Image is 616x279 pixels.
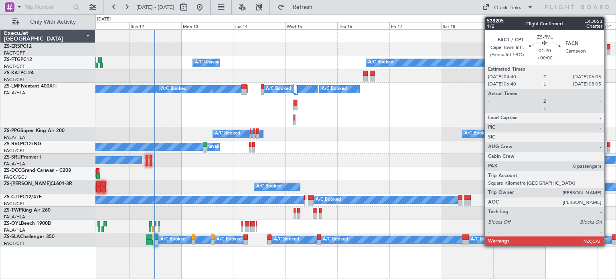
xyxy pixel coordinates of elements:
[4,148,25,154] a: FACT/CPT
[233,22,285,29] div: Tue 14
[4,84,57,89] a: ZS-LMFNextant 400XTi
[4,201,25,207] a: FACT/CPT
[368,57,393,69] div: A/C Booked
[286,4,320,10] span: Refresh
[4,63,25,69] a: FACT/CPT
[4,71,34,75] a: ZS-KATPC-24
[21,19,85,25] span: Only With Activity
[4,168,71,173] a: ZS-DCCGrand Caravan - C208
[494,4,521,12] div: Quick Links
[464,128,490,140] div: A/C Booked
[4,50,25,56] a: FACT/CPT
[4,44,32,49] a: ZS-ERSPC12
[4,161,25,167] a: FALA/HLA
[4,142,20,147] span: ZS-RVL
[215,128,240,140] div: A/C Booked
[316,194,341,206] div: A/C Booked
[4,57,32,62] a: ZS-FTGPC12
[256,181,282,193] div: A/C Booked
[517,181,542,193] div: A/C Booked
[4,155,21,160] span: ZS-SRU
[582,234,608,246] div: A/C Booked
[9,16,87,29] button: Only With Activity
[4,234,55,239] a: ZS-SLAChallenger 350
[565,154,590,166] div: A/C Booked
[4,195,42,200] a: ZS-CJTPC12/47E
[322,83,347,95] div: A/C Booked
[4,181,72,186] a: ZS-[PERSON_NAME]CL601-3R
[129,22,181,29] div: Sun 12
[4,155,41,160] a: ZS-SRUPremier I
[217,234,242,246] div: A/C Booked
[4,214,25,220] a: FALA/HLA
[4,221,21,226] span: ZS-OYL
[389,22,442,29] div: Fri 17
[266,83,291,95] div: A/C Booked
[4,195,20,200] span: ZS-CJT
[136,4,174,11] span: [DATE] - [DATE]
[4,90,25,96] a: FALA/HLA
[441,22,493,29] div: Sat 18
[24,1,71,13] input: Trip Number
[274,234,299,246] div: A/C Booked
[478,1,537,14] button: Quick Links
[97,16,111,23] div: [DATE]
[493,22,545,29] div: Sun 19
[161,83,186,95] div: A/C Booked
[323,234,348,246] div: A/C Booked
[274,1,322,14] button: Refresh
[4,84,21,89] span: ZS-LMF
[337,22,389,29] div: Thu 16
[77,22,129,29] div: Sat 11
[4,240,25,246] a: FACT/CPT
[4,168,21,173] span: ZS-DCC
[4,128,65,133] a: ZS-PPGSuper King Air 200
[195,141,228,153] div: A/C Unavailable
[545,22,598,29] div: Mon 20
[4,181,51,186] span: ZS-[PERSON_NAME]
[4,234,20,239] span: ZS-SLA
[4,71,20,75] span: ZS-KAT
[4,128,20,133] span: ZS-PPG
[195,57,228,69] div: A/C Unavailable
[4,142,41,147] a: ZS-RVLPC12/NG
[4,174,26,180] a: FAGC/GCJ
[471,234,496,246] div: A/C Booked
[4,134,25,141] a: FALA/HLA
[4,208,51,213] a: ZS-TWPKing Air 260
[4,227,25,233] a: FALA/HLA
[285,22,337,29] div: Wed 15
[160,234,186,246] div: A/C Booked
[4,77,25,83] a: FACT/CPT
[4,44,20,49] span: ZS-ERS
[181,22,233,29] div: Mon 13
[4,57,20,62] span: ZS-FTG
[4,208,22,213] span: ZS-TWP
[4,221,51,226] a: ZS-OYLBeech 1900D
